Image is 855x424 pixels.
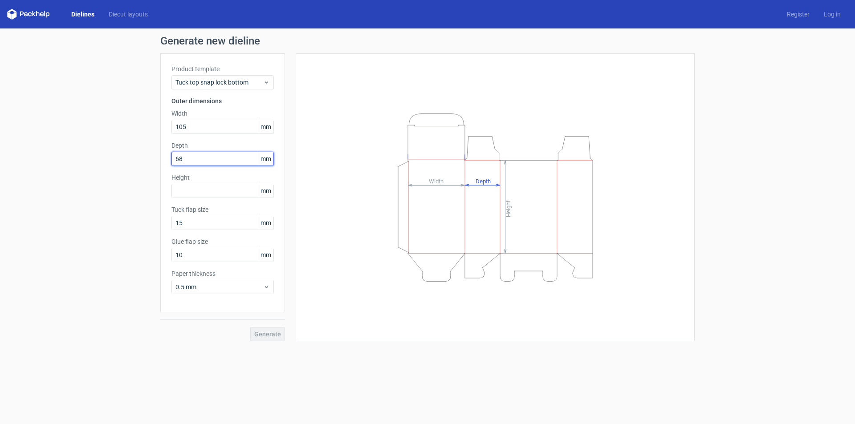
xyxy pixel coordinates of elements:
[817,10,848,19] a: Log in
[171,237,274,246] label: Glue flap size
[64,10,102,19] a: Dielines
[175,78,263,87] span: Tuck top snap lock bottom
[258,248,273,262] span: mm
[175,283,263,291] span: 0.5 mm
[780,10,817,19] a: Register
[476,178,491,184] tspan: Depth
[505,200,512,217] tspan: Height
[171,141,274,150] label: Depth
[429,178,444,184] tspan: Width
[171,97,274,105] h3: Outer dimensions
[171,205,274,214] label: Tuck flap size
[171,65,274,73] label: Product template
[171,173,274,182] label: Height
[258,216,273,230] span: mm
[102,10,155,19] a: Diecut layouts
[258,184,273,198] span: mm
[171,109,274,118] label: Width
[258,152,273,166] span: mm
[160,36,695,46] h1: Generate new dieline
[171,269,274,278] label: Paper thickness
[258,120,273,133] span: mm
